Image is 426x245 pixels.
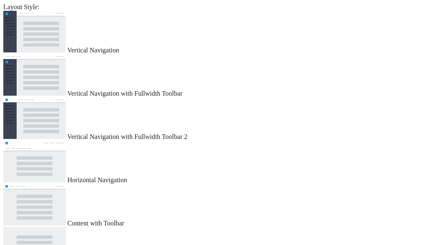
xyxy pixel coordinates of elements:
md-radio-button: Horizontal Navigation [3,141,423,184]
md-radio-button: Vertical Navigation with Fullwidth Toolbar [3,54,423,97]
img: vertical-nav-with-full-toolbar.jpg [3,54,66,96]
div: Layout Style: [3,3,423,11]
md-radio-button: Content with Toolbar [3,184,423,227]
img: content-with-toolbar.jpg [3,184,66,225]
span: Vertical Navigation [67,47,119,54]
img: horizontal-nav.jpg [3,141,66,182]
span: Content with Toolbar [67,220,124,227]
md-radio-button: Vertical Navigation with Fullwidth Toolbar 2 [3,97,423,141]
span: Horizontal Navigation [67,176,127,183]
img: vertical-nav.jpg [3,11,66,52]
img: vertical-nav-with-full-toolbar-2.jpg [3,97,66,139]
md-radio-button: Vertical Navigation [3,11,423,54]
span: Vertical Navigation with Fullwidth Toolbar [67,90,183,97]
span: Vertical Navigation with Fullwidth Toolbar 2 [67,133,188,140]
